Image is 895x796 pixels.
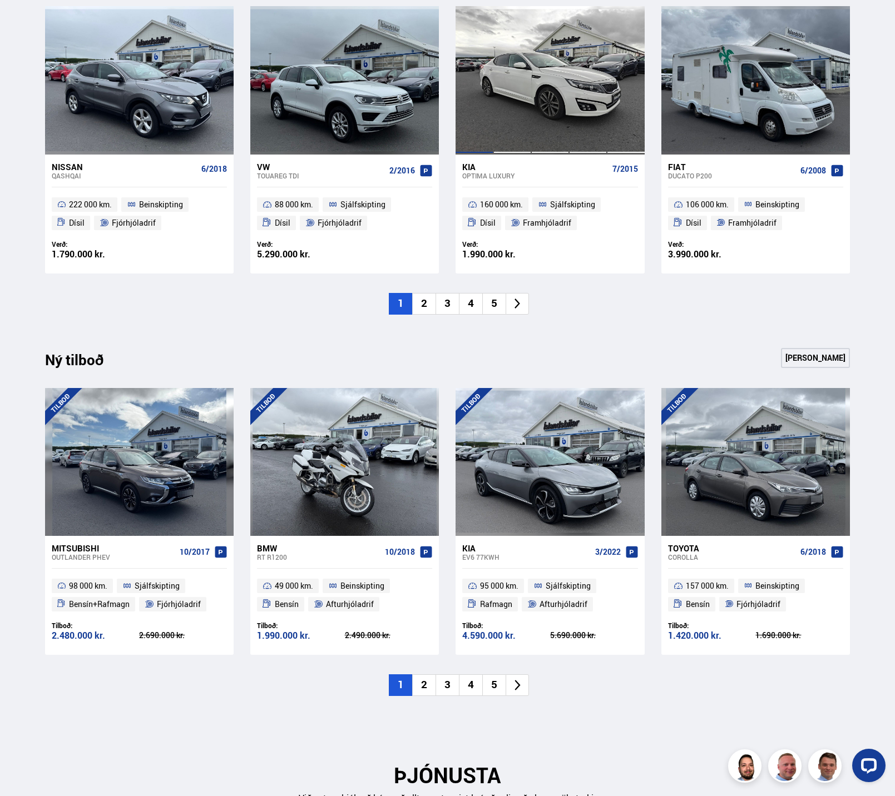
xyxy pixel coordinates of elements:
[668,172,796,180] div: Ducato P200
[45,763,851,788] h2: ÞJÓNUSTA
[45,536,234,655] a: Mitsubishi Outlander PHEV 10/2017 98 000 km. Sjálfskipting Bensín+Rafmagn Fjórhjóladrif Tilboð: 2...
[52,621,140,630] div: Tilboð:
[462,553,590,561] div: EV6 77KWH
[668,240,756,248] div: Verð:
[810,751,843,784] img: FbJEzSuNWCJXmdc-.webp
[459,674,482,696] li: 4
[180,548,210,556] span: 10/2017
[52,631,140,640] div: 2.480.000 kr.
[389,674,412,696] li: 1
[52,250,140,259] div: 1.790.000 kr.
[462,543,590,553] div: Kia
[728,216,777,230] span: Framhjóladrif
[52,553,175,561] div: Outlander PHEV
[257,553,380,561] div: RT R1200
[668,543,796,553] div: Toyota
[139,198,183,211] span: Beinskipting
[135,579,180,593] span: Sjálfskipting
[480,579,518,593] span: 95 000 km.
[661,155,850,273] a: Fiat Ducato P200 6/2008 106 000 km. Beinskipting Dísil Framhjóladrif Verð: 3.990.000 kr.
[612,165,638,173] span: 7/2015
[275,579,313,593] span: 49 000 km.
[668,162,796,172] div: Fiat
[550,631,638,639] div: 5.690.000 kr.
[275,216,290,230] span: Dísil
[456,536,644,655] a: Kia EV6 77KWH 3/2022 95 000 km. Sjálfskipting Rafmagn Afturhjóladrif Tilboð: 4.590.000 kr. 5.690....
[770,751,803,784] img: siFngHWaQ9KaOqBr.png
[456,155,644,273] a: Kia Optima LUXURY 7/2015 160 000 km. Sjálfskipting Dísil Framhjóladrif Verð: 1.990.000 kr.
[523,216,571,230] span: Framhjóladrif
[257,172,385,180] div: Touareg TDI
[52,240,140,248] div: Verð:
[755,579,799,593] span: Beinskipting
[69,598,130,611] span: Bensín+Rafmagn
[686,198,729,211] span: 106 000 km.
[257,621,345,630] div: Tilboð:
[686,598,710,611] span: Bensín
[661,536,850,655] a: Toyota Corolla 6/2018 157 000 km. Beinskipting Bensín Fjórhjóladrif Tilboð: 1.420.000 kr. 1.690.0...
[595,548,621,556] span: 3/2022
[482,293,506,315] li: 5
[389,293,412,315] li: 1
[250,155,439,273] a: VW Touareg TDI 2/2016 88 000 km. Sjálfskipting Dísil Fjórhjóladrif Verð: 5.290.000 kr.
[730,751,763,784] img: nhp88E3Fdnt1Opn2.png
[755,631,843,639] div: 1.690.000 kr.
[257,240,345,248] div: Verð:
[480,198,523,211] span: 160 000 km.
[275,198,313,211] span: 88 000 km.
[275,598,299,611] span: Bensín
[781,348,850,368] a: [PERSON_NAME]
[250,536,439,655] a: BMW RT R1200 10/2018 49 000 km. Beinskipting Bensín Afturhjóladrif Tilboð: 1.990.000 kr. 2.490.00...
[52,543,175,553] div: Mitsubishi
[800,166,826,175] span: 6/2008
[340,579,384,593] span: Beinskipting
[389,166,415,175] span: 2/2016
[800,548,826,556] span: 6/2018
[69,216,85,230] span: Dísil
[345,631,433,639] div: 2.490.000 kr.
[482,674,506,696] li: 5
[112,216,156,230] span: Fjórhjóladrif
[318,216,362,230] span: Fjórhjóladrif
[45,155,234,273] a: Nissan Qashqai 6/2018 222 000 km. Beinskipting Dísil Fjórhjóladrif Verð: 1.790.000 kr.
[139,631,227,639] div: 2.690.000 kr.
[257,631,345,640] div: 1.990.000 kr.
[340,198,385,211] span: Sjálfskipting
[459,293,482,315] li: 4
[462,162,607,172] div: Kia
[462,172,607,180] div: Optima LUXURY
[436,674,459,696] li: 3
[736,598,780,611] span: Fjórhjóladrif
[52,172,197,180] div: Qashqai
[550,198,595,211] span: Sjálfskipting
[546,579,591,593] span: Sjálfskipting
[45,351,123,375] div: Ný tilboð
[686,579,729,593] span: 157 000 km.
[462,250,550,259] div: 1.990.000 kr.
[540,598,587,611] span: Afturhjóladrif
[480,216,496,230] span: Dísil
[480,598,512,611] span: Rafmagn
[686,216,701,230] span: Dísil
[668,621,756,630] div: Tilboð:
[257,250,345,259] div: 5.290.000 kr.
[385,548,415,556] span: 10/2018
[436,293,459,315] li: 3
[668,631,756,640] div: 1.420.000 kr.
[755,198,799,211] span: Beinskipting
[257,543,380,553] div: BMW
[668,250,756,259] div: 3.990.000 kr.
[157,598,201,611] span: Fjórhjóladrif
[412,674,436,696] li: 2
[462,621,550,630] div: Tilboð:
[668,553,796,561] div: Corolla
[257,162,385,172] div: VW
[843,744,890,791] iframe: LiveChat chat widget
[201,165,227,173] span: 6/2018
[326,598,374,611] span: Afturhjóladrif
[412,293,436,315] li: 2
[69,579,107,593] span: 98 000 km.
[462,240,550,248] div: Verð:
[69,198,112,211] span: 222 000 km.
